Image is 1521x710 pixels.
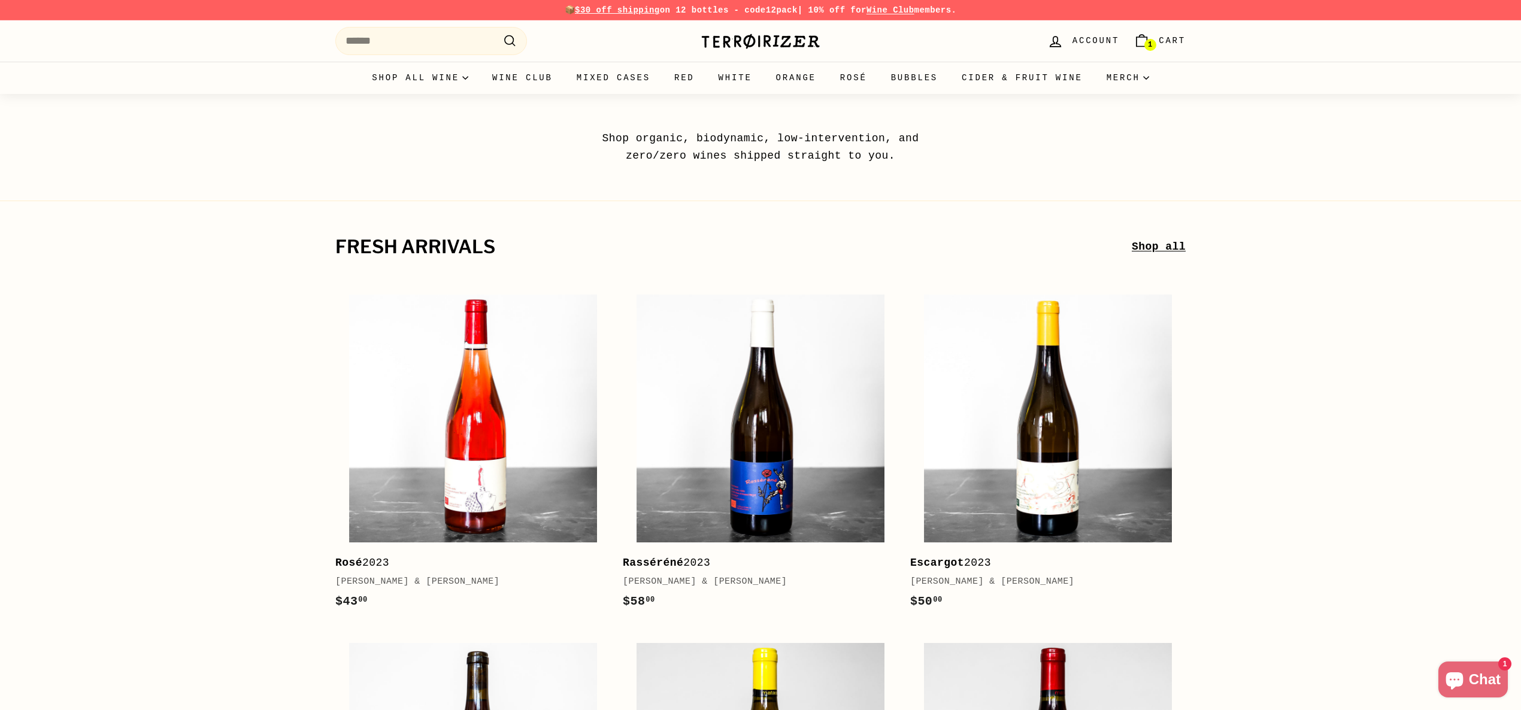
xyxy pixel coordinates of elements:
span: $30 off shipping [575,5,660,15]
a: Orange [764,62,828,94]
div: 2023 [335,554,599,572]
div: [PERSON_NAME] & [PERSON_NAME] [910,575,1174,589]
a: Bubbles [879,62,950,94]
a: Mixed Cases [565,62,662,94]
p: 📦 on 12 bottles - code | 10% off for members. [335,4,1186,17]
span: $50 [910,594,943,608]
a: Wine Club [866,5,914,15]
span: Account [1072,34,1119,47]
div: [PERSON_NAME] & [PERSON_NAME] [623,575,886,589]
div: 2023 [910,554,1174,572]
strong: 12pack [766,5,798,15]
b: Rosé [335,557,362,569]
a: Cider & Fruit Wine [950,62,1095,94]
div: [PERSON_NAME] & [PERSON_NAME] [335,575,599,589]
summary: Merch [1095,62,1161,94]
a: Account [1040,23,1126,59]
a: Escargot2023[PERSON_NAME] & [PERSON_NAME] [910,281,1186,623]
sup: 00 [358,596,367,604]
div: 2023 [623,554,886,572]
sup: 00 [933,596,942,604]
span: $43 [335,594,368,608]
div: Primary [311,62,1210,94]
span: $58 [623,594,655,608]
p: Shop organic, biodynamic, low-intervention, and zero/zero wines shipped straight to you. [575,130,946,165]
sup: 00 [646,596,655,604]
a: Shop all [1132,238,1186,256]
a: Rosé [828,62,879,94]
summary: Shop all wine [360,62,480,94]
span: 1 [1148,41,1152,49]
a: Rosé2023[PERSON_NAME] & [PERSON_NAME] [335,281,611,623]
h2: fresh arrivals [335,237,1132,257]
a: White [707,62,764,94]
inbox-online-store-chat: Shopify online store chat [1435,662,1511,700]
a: Wine Club [480,62,565,94]
a: Rasséréné2023[PERSON_NAME] & [PERSON_NAME] [623,281,898,623]
b: Rasséréné [623,557,683,569]
b: Escargot [910,557,964,569]
a: Cart [1126,23,1193,59]
a: Red [662,62,707,94]
span: Cart [1159,34,1186,47]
